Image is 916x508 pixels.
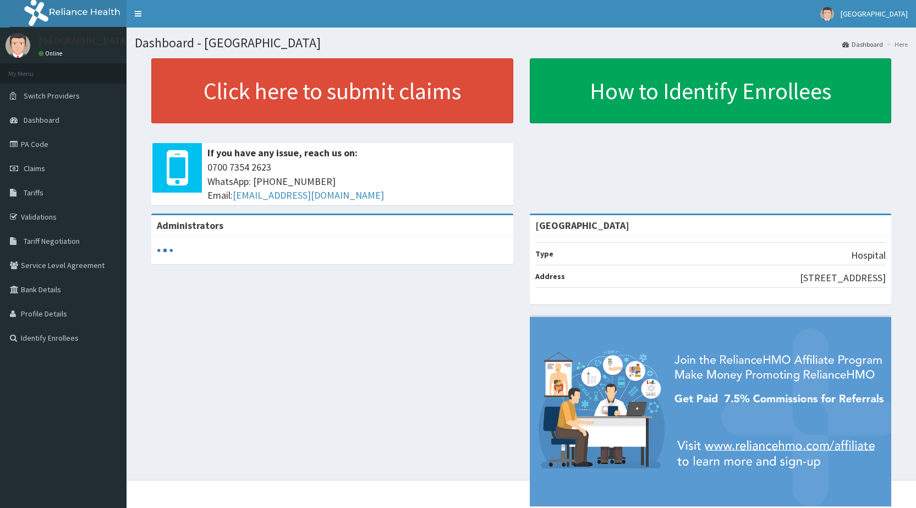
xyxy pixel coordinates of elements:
[800,271,886,285] p: [STREET_ADDRESS]
[530,58,892,123] a: How to Identify Enrollees
[884,40,908,49] li: Here
[530,317,892,506] img: provider-team-banner.png
[820,7,834,21] img: User Image
[135,36,908,50] h1: Dashboard - [GEOGRAPHIC_DATA]
[24,236,80,246] span: Tariff Negotiation
[151,58,513,123] a: Click here to submit claims
[842,40,883,49] a: Dashboard
[233,189,384,201] a: [EMAIL_ADDRESS][DOMAIN_NAME]
[6,33,30,58] img: User Image
[24,115,59,125] span: Dashboard
[24,188,43,198] span: Tariffs
[851,248,886,263] p: Hospital
[207,146,358,159] b: If you have any issue, reach us on:
[841,9,908,19] span: [GEOGRAPHIC_DATA]
[157,242,173,259] svg: audio-loading
[157,219,223,232] b: Administrators
[207,160,508,203] span: 0700 7354 2623 WhatsApp: [PHONE_NUMBER] Email:
[535,249,553,259] b: Type
[39,50,65,57] a: Online
[535,271,565,281] b: Address
[39,36,129,46] p: [GEOGRAPHIC_DATA]
[24,91,80,101] span: Switch Providers
[24,163,45,173] span: Claims
[535,219,629,232] strong: [GEOGRAPHIC_DATA]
